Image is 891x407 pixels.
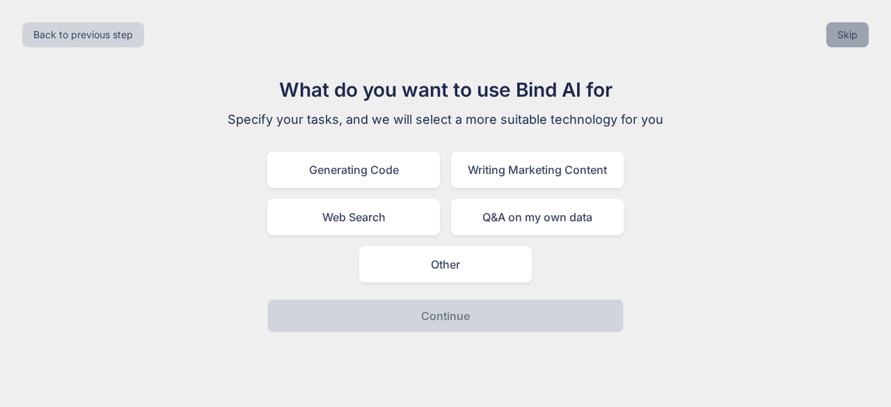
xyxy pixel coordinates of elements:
p: Continue [421,308,470,324]
button: Continue [267,299,624,333]
h1: What do you want to use Bind AI for [212,75,679,104]
div: Q&A on my own data [451,199,624,235]
div: Other [359,246,532,282]
button: Skip [826,22,869,47]
button: Back to previous step [22,22,144,47]
div: Writing Marketing Content [451,152,624,188]
div: Generating Code [267,152,440,188]
div: Web Search [267,199,440,235]
p: Specify your tasks, and we will select a more suitable technology for you [212,110,679,129]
